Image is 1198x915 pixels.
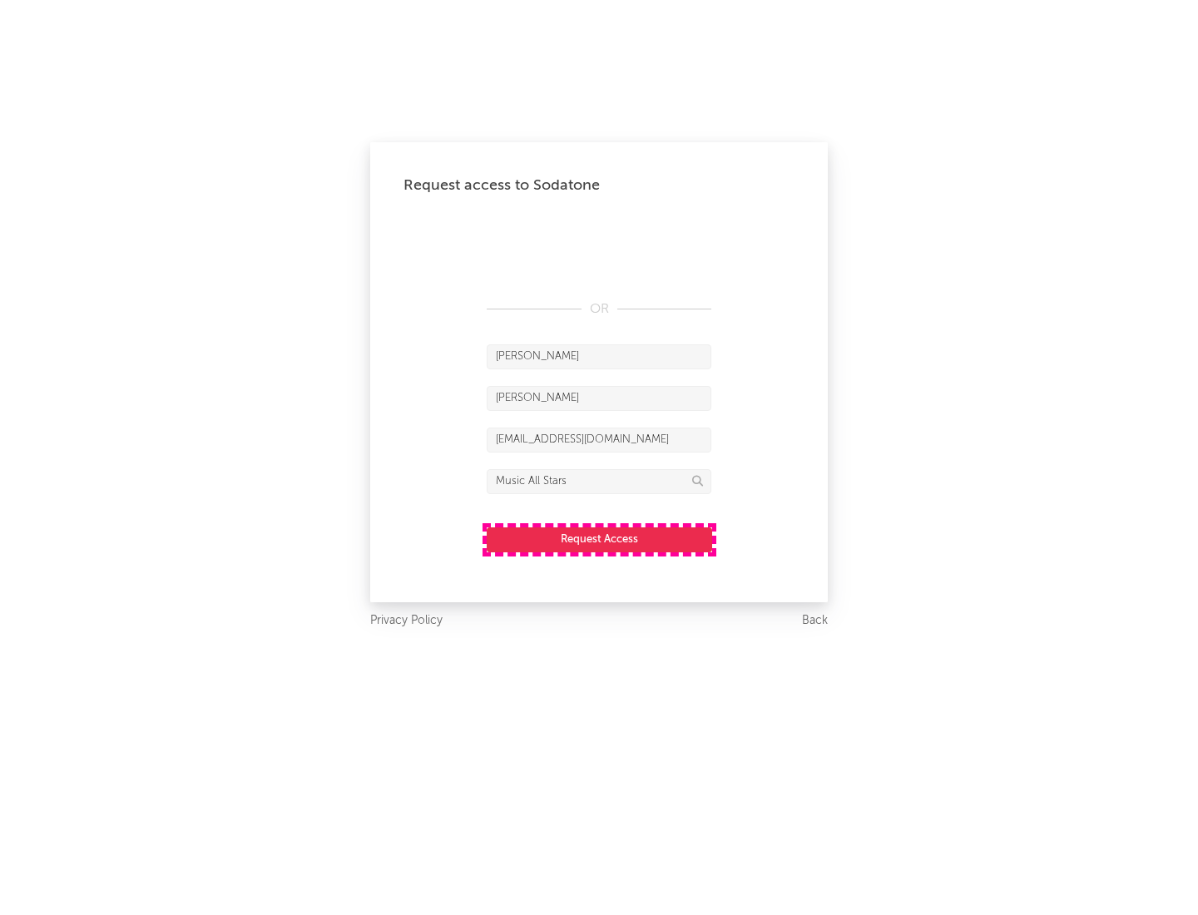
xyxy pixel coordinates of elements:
a: Back [802,611,828,631]
a: Privacy Policy [370,611,443,631]
input: First Name [487,344,711,369]
div: OR [487,299,711,319]
input: Last Name [487,386,711,411]
div: Request access to Sodatone [403,176,795,195]
input: Email [487,428,711,453]
button: Request Access [487,527,712,552]
input: Division [487,469,711,494]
